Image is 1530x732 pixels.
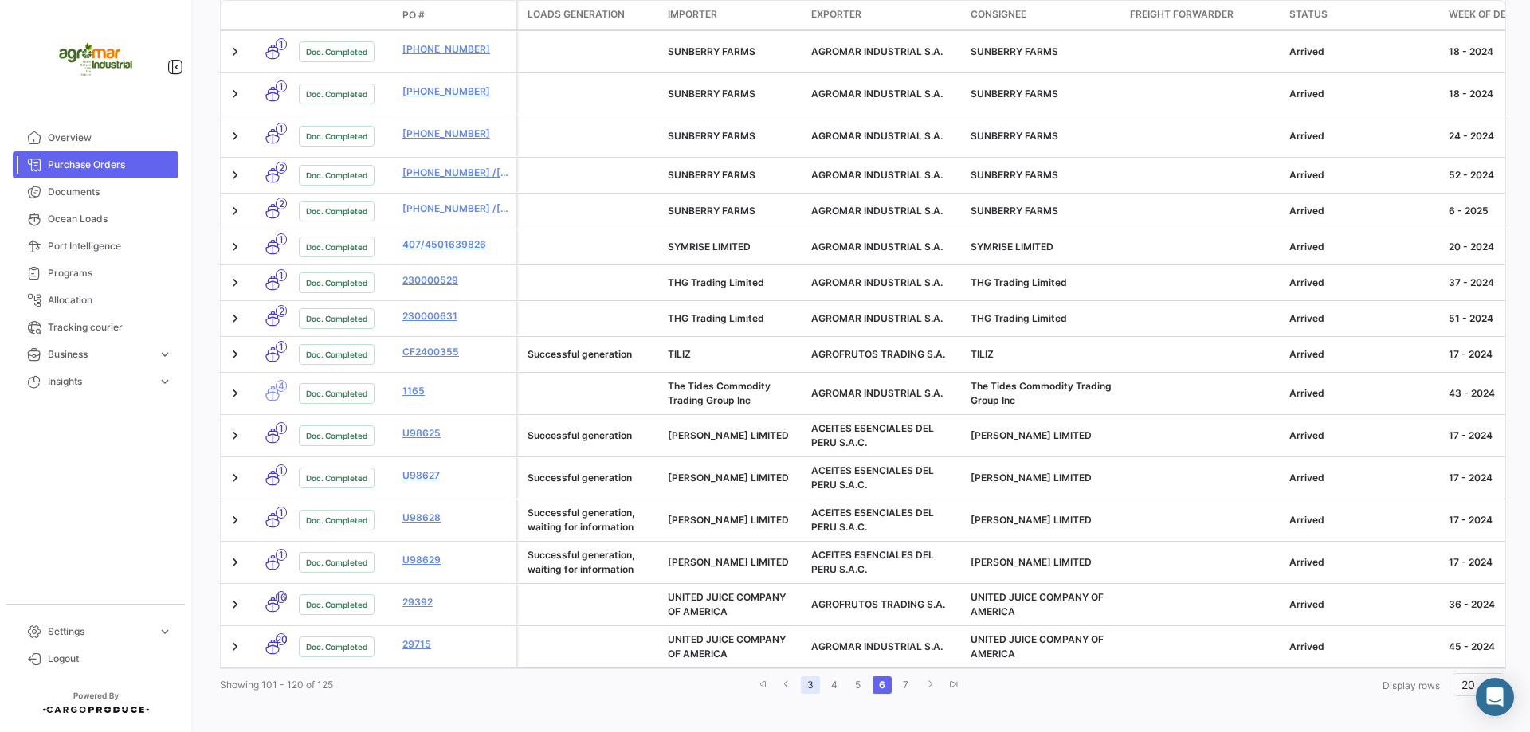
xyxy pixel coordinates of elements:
[661,1,805,29] datatable-header-cell: Importer
[402,8,425,22] span: PO #
[306,514,367,526] span: Doc. Completed
[56,19,135,99] img: agromar.jpg
[227,128,243,144] a: Expand/Collapse Row
[971,130,1058,142] span: SUNBERRY FARMS
[811,130,943,142] span: AGROMAR INDUSTRIAL S.A.
[306,312,367,325] span: Doc. Completed
[1289,555,1436,570] div: Arrived
[920,676,940,694] a: go to next page
[971,348,994,360] span: TILIZ
[48,131,172,145] span: Overview
[668,380,771,406] span: The Tides Commodity Trading Group Inc
[276,591,287,603] span: 16
[668,348,691,360] span: TILIZ
[528,7,625,22] span: Loads generation
[1124,1,1283,29] datatable-header-cell: Freight Forwarder
[1289,640,1436,654] div: Arrived
[1289,45,1436,59] div: Arrived
[276,233,287,245] span: 1
[811,464,934,491] span: ACEITES ESENCIALES DEL PERU S.A.C.
[48,266,172,280] span: Programs
[1289,276,1436,290] div: Arrived
[870,671,894,699] li: page 6
[753,676,772,694] a: go to first page
[276,464,287,476] span: 1
[805,1,964,29] datatable-header-cell: Exporter
[668,276,764,288] span: THG Trading Limited
[227,239,243,255] a: Expand/Collapse Row
[48,347,151,362] span: Business
[1289,129,1436,143] div: Arrived
[227,554,243,570] a: Expand/Collapse Row
[811,276,943,288] span: AGROMAR INDUSTRIAL S.A.
[528,471,655,485] div: Successful generation
[158,347,172,362] span: expand_more
[306,598,367,611] span: Doc. Completed
[158,624,172,639] span: expand_more
[227,203,243,219] a: Expand/Collapse Row
[276,269,287,281] span: 1
[811,422,934,448] span: ACEITES ESENCIALES DEL PERU S.A.C.
[276,198,287,209] span: 2
[48,652,172,666] span: Logout
[276,633,287,645] span: 20
[396,2,516,29] datatable-header-cell: PO #
[971,7,1026,22] span: Consignee
[276,422,287,434] span: 1
[13,206,178,233] a: Ocean Loads
[227,386,243,401] a: Expand/Collapse Row
[276,38,287,50] span: 1
[402,42,509,57] a: [PHONE_NUMBER]
[1289,513,1436,527] div: Arrived
[402,553,509,567] a: U98629
[227,597,243,613] a: Expand/Collapse Row
[227,44,243,60] a: Expand/Collapse Row
[227,311,243,327] a: Expand/Collapse Row
[971,241,1053,252] span: SYMRISE LIMITED
[1289,471,1436,485] div: Arrived
[668,7,717,22] span: Importer
[1289,311,1436,326] div: Arrived
[811,387,943,399] span: AGROMAR INDUSTRIAL S.A.
[402,127,509,141] a: [PHONE_NUMBER]
[1476,678,1514,716] div: Abrir Intercom Messenger
[13,314,178,341] a: Tracking courier
[518,1,661,29] datatable-header-cell: Loads generation
[528,429,655,443] div: Successful generation
[971,205,1058,217] span: SUNBERRY FARMS
[668,514,789,526] span: UNGERER LIMITED
[402,468,509,483] a: U98627
[306,45,367,58] span: Doc. Completed
[668,429,789,441] span: UNGERER LIMITED
[668,130,755,142] span: SUNBERRY FARMS
[402,166,509,180] a: [PHONE_NUMBER] /[PHONE_NUMBER]
[528,506,655,534] div: Successful generation, waiting for information
[227,512,243,528] a: Expand/Collapse Row
[253,9,292,22] datatable-header-cell: Transport mode
[971,633,1104,660] span: UNITED JUICE COMPANY OF AMERICA
[811,549,934,575] span: ACEITES ESENCIALES DEL PERU S.A.C.
[402,595,509,609] a: 29392
[402,273,509,288] a: 230000529
[306,472,367,484] span: Doc. Completed
[1383,679,1440,691] span: Display rows
[402,345,509,359] a: CF2400355
[668,205,755,217] span: SUNBERRY FARMS
[811,7,861,22] span: Exporter
[964,1,1124,29] datatable-header-cell: Consignee
[944,676,963,694] a: go to last page
[1289,204,1436,218] div: Arrived
[276,162,287,174] span: 2
[971,380,1112,406] span: The Tides Commodity Trading Group Inc
[402,309,509,323] a: 230000631
[798,671,822,699] li: page 3
[873,676,892,694] a: 6
[227,275,243,291] a: Expand/Collapse Row
[306,276,367,289] span: Doc. Completed
[48,320,172,335] span: Tracking courier
[48,185,172,199] span: Documents
[276,305,287,317] span: 2
[402,237,509,252] a: 407/4501639826
[48,293,172,307] span: Allocation
[13,178,178,206] a: Documents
